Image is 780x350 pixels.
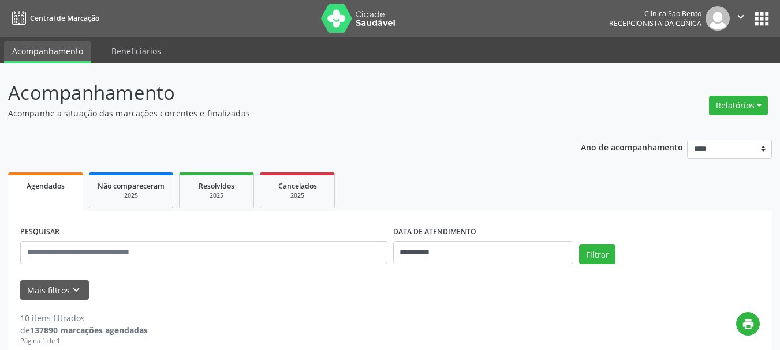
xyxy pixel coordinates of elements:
button: apps [752,9,772,29]
div: de [20,324,148,336]
a: Beneficiários [103,41,169,61]
i: print [742,318,755,330]
strong: 137890 marcações agendadas [30,325,148,336]
a: Acompanhamento [4,41,91,63]
div: 2025 [98,191,165,200]
label: DATA DE ATENDIMENTO [393,223,476,241]
button: Mais filtroskeyboard_arrow_down [20,280,89,300]
p: Acompanhamento [8,78,543,107]
img: img [706,6,730,31]
button: Relatórios [709,96,768,115]
div: Clinica Sao Bento [609,9,701,18]
div: 2025 [188,191,245,200]
div: Página 1 de 1 [20,336,148,346]
span: Agendados [27,181,65,191]
p: Acompanhe a situação das marcações correntes e finalizadas [8,107,543,119]
label: PESQUISAR [20,223,59,241]
a: Central de Marcação [8,9,99,28]
div: 2025 [268,191,326,200]
p: Ano de acompanhamento [581,140,683,154]
button:  [730,6,752,31]
i: keyboard_arrow_down [70,284,83,296]
button: print [736,312,760,336]
button: Filtrar [579,244,615,264]
span: Central de Marcação [30,13,99,23]
i:  [734,10,747,23]
span: Não compareceram [98,181,165,191]
span: Recepcionista da clínica [609,18,701,28]
span: Resolvidos [199,181,234,191]
div: 10 itens filtrados [20,312,148,324]
span: Cancelados [278,181,317,191]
